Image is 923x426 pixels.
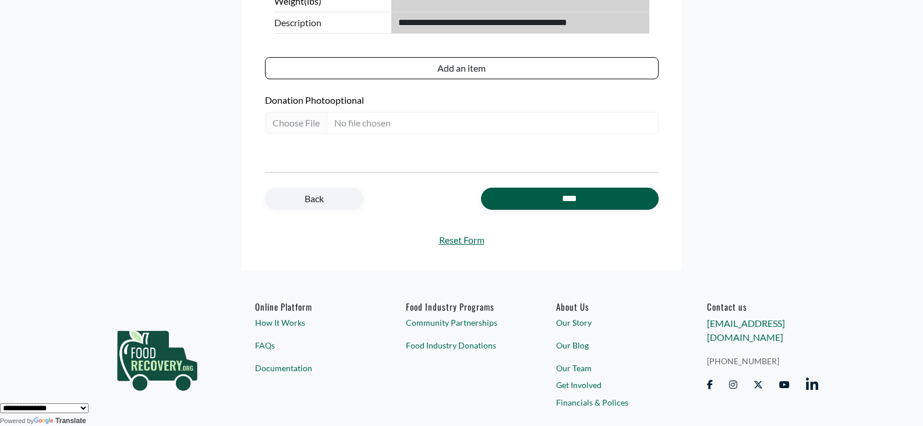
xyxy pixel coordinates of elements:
img: food_recovery_green_logo-76242d7a27de7ed26b67be613a865d9c9037ba317089b267e0515145e5e51427.png [105,301,210,412]
button: Add an item [265,57,659,79]
span: optional [330,94,364,105]
h6: Food Industry Programs [406,301,517,312]
a: Documentation [255,362,366,374]
a: Our Blog [556,339,667,351]
a: Food Industry Donations [406,339,517,351]
img: Google Translate [34,417,55,425]
a: [EMAIL_ADDRESS][DOMAIN_NAME] [707,318,785,343]
a: How It Works [255,316,366,329]
a: FAQs [255,339,366,351]
label: Donation Photo [265,93,659,107]
a: Get Involved [556,379,667,391]
h6: Contact us [707,301,818,312]
a: Translate [34,417,86,425]
h6: Online Platform [255,301,366,312]
a: Our Story [556,316,667,329]
a: Reset Form [265,233,659,247]
a: Our Team [556,362,667,374]
a: About Us [556,301,667,312]
a: Back [265,188,363,210]
a: Community Partnerships [406,316,517,329]
a: [PHONE_NUMBER] [707,355,818,367]
span: Description [274,16,387,30]
a: Financials & Polices [556,396,667,409]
